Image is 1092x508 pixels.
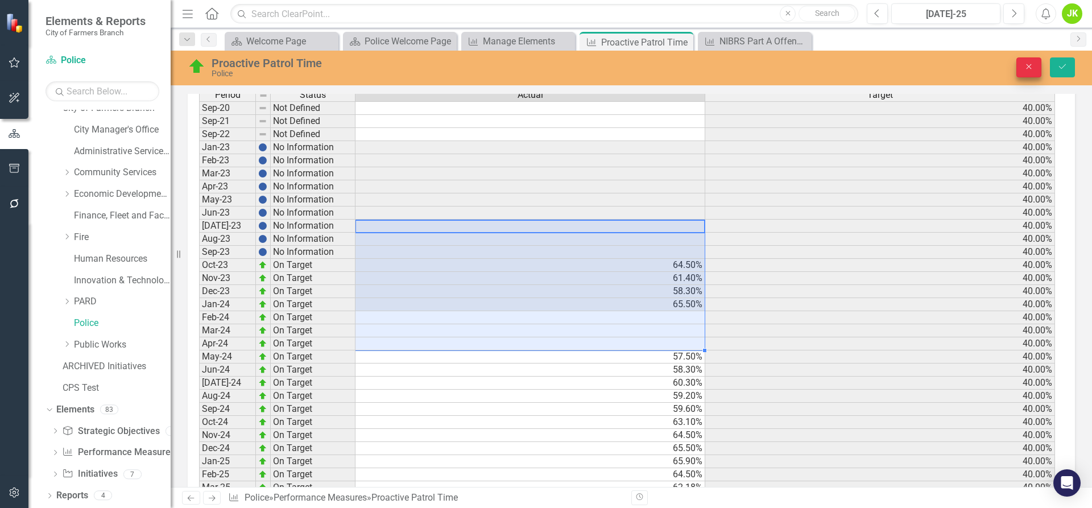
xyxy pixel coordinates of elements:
[705,141,1055,154] td: 40.00%
[199,115,256,128] td: Sep-21
[705,390,1055,403] td: 40.00%
[258,104,267,113] img: 8DAGhfEEPCf229AAAAAElFTkSuQmCC
[199,416,256,429] td: Oct-24
[601,35,690,49] div: Proactive Patrol Time
[258,470,267,479] img: zOikAAAAAElFTkSuQmCC
[199,285,256,298] td: Dec-23
[56,403,94,416] a: Elements
[271,324,355,337] td: On Target
[74,338,171,352] a: Public Works
[365,34,454,48] div: Police Welcome Page
[705,128,1055,141] td: 40.00%
[258,261,267,270] img: zOikAAAAAElFTkSuQmCC
[258,274,267,283] img: zOikAAAAAElFTkSuQmCC
[199,468,256,481] td: Feb-25
[355,481,705,494] td: 62.18%
[199,455,256,468] td: Jan-25
[271,390,355,403] td: On Target
[300,90,326,100] span: Status
[271,416,355,429] td: On Target
[258,156,267,165] img: BgCOk07PiH71IgAAAABJRU5ErkJggg==
[199,390,256,403] td: Aug-24
[199,337,256,350] td: Apr-24
[705,324,1055,337] td: 40.00%
[271,246,355,259] td: No Information
[799,6,855,22] button: Search
[271,481,355,494] td: On Target
[271,180,355,193] td: No Information
[346,34,454,48] a: Police Welcome Page
[258,300,267,309] img: zOikAAAAAElFTkSuQmCC
[271,206,355,220] td: No Information
[228,492,623,505] div: » »
[45,54,159,67] a: Police
[258,208,267,217] img: BgCOk07PiH71IgAAAABJRU5ErkJggg==
[246,34,336,48] div: Welcome Page
[271,468,355,481] td: On Target
[271,154,355,167] td: No Information
[271,141,355,154] td: No Information
[212,57,685,69] div: Proactive Patrol Time
[719,34,809,48] div: NIBRS Part A Offenses Per 1,000 Residents
[705,311,1055,324] td: 40.00%
[230,4,858,24] input: Search ClearPoint...
[705,481,1055,494] td: 40.00%
[258,143,267,152] img: BgCOk07PiH71IgAAAABJRU5ErkJggg==
[258,326,267,335] img: zOikAAAAAElFTkSuQmCC
[227,34,336,48] a: Welcome Page
[199,154,256,167] td: Feb-23
[258,378,267,387] img: zOikAAAAAElFTkSuQmCC
[63,360,171,373] a: ARCHIVED Initiatives
[705,206,1055,220] td: 40.00%
[815,9,839,18] span: Search
[199,206,256,220] td: Jun-23
[74,274,171,287] a: Innovation & Technology
[258,339,267,348] img: zOikAAAAAElFTkSuQmCC
[355,350,705,364] td: 57.50%
[62,446,175,459] a: Performance Measures
[705,455,1055,468] td: 40.00%
[271,298,355,311] td: On Target
[199,481,256,494] td: Mar-25
[6,13,26,32] img: ClearPoint Strategy
[74,188,171,201] a: Economic Development, Tourism & Planning
[212,69,685,78] div: Police
[705,403,1055,416] td: 40.00%
[199,298,256,311] td: Jan-24
[199,442,256,455] td: Dec-24
[199,167,256,180] td: Mar-23
[258,404,267,414] img: zOikAAAAAElFTkSuQmCC
[274,492,367,503] a: Performance Measures
[355,403,705,416] td: 59.60%
[199,364,256,377] td: Jun-24
[1062,3,1082,24] button: JK
[259,91,268,100] img: 8DAGhfEEPCf229AAAAAElFTkSuQmCC
[483,34,572,48] div: Manage Elements
[215,90,241,100] span: Period
[199,180,256,193] td: Apr-23
[271,220,355,233] td: No Information
[1053,469,1081,497] div: Open Intercom Messenger
[74,231,171,244] a: Fire
[45,81,159,101] input: Search Below...
[258,234,267,243] img: BgCOk07PiH71IgAAAABJRU5ErkJggg==
[63,382,171,395] a: CPS Test
[271,429,355,442] td: On Target
[245,492,269,503] a: Police
[271,442,355,455] td: On Target
[705,154,1055,167] td: 40.00%
[355,442,705,455] td: 65.50%
[705,364,1055,377] td: 40.00%
[199,220,256,233] td: [DATE]-23
[271,285,355,298] td: On Target
[258,117,267,126] img: 8DAGhfEEPCf229AAAAAElFTkSuQmCC
[199,429,256,442] td: Nov-24
[705,220,1055,233] td: 40.00%
[56,489,88,502] a: Reports
[199,350,256,364] td: May-24
[355,455,705,468] td: 65.90%
[705,429,1055,442] td: 40.00%
[271,101,355,115] td: Not Defined
[355,468,705,481] td: 64.50%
